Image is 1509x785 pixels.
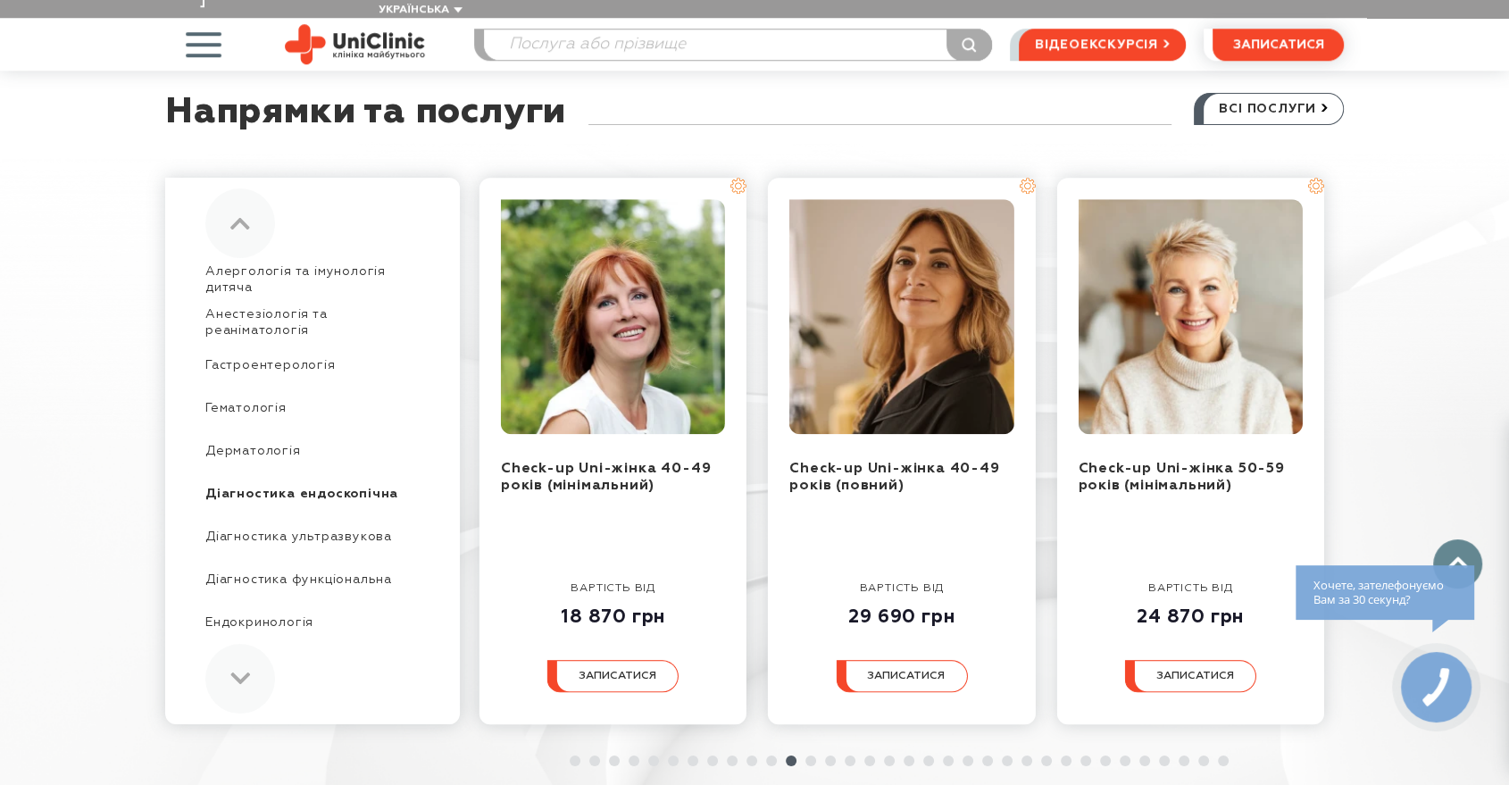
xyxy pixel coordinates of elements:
a: Check-up Uni-жінка 40-49 років (мінімальний) [501,462,711,494]
div: 24 870 грн [1125,596,1256,630]
a: Гематологія [205,387,420,430]
button: записатися [836,660,967,692]
a: Діагностика функціональна [205,558,420,601]
a: Діагностика ультразвукова [205,515,420,558]
span: всі послуги [1219,94,1316,124]
img: Uniclinic [285,24,425,64]
div: 18 870 грн [547,596,679,630]
span: записатися [1156,670,1234,681]
span: записатися [579,670,656,681]
img: Check-up Uni-жінка 50-59 років (мінімальний) [1078,199,1302,434]
img: Check-up Uni-жінка 40-49 років (повний) [789,199,1013,434]
button: записатися [1213,29,1344,61]
a: Ендокринологія [205,601,420,644]
a: Гастроентерологія [205,344,420,387]
a: Check-up Uni-жінка 40-49 років (повний) [789,462,999,494]
span: Українська [379,4,449,15]
a: відеоекскурсія [1019,29,1186,61]
input: Послуга або прізвище [484,29,991,60]
button: записатися [1125,660,1256,692]
a: всі послуги [1194,93,1344,125]
img: Check-up Uni-жінка 40-49 років (мінімальний) [501,199,725,434]
span: вартість від [1148,582,1233,594]
span: записатися [1233,38,1324,51]
span: вартість від [571,582,655,594]
div: 29 690 грн [836,596,967,630]
div: Напрямки та послуги [165,93,566,160]
a: Алергологія та імунологія дитяча [205,258,420,301]
span: записатися [867,670,945,681]
div: Хочете, зателефонуємо Вам за 30 секунд? [1296,565,1474,620]
span: вартість від [860,582,945,594]
a: Діагностика ендоскопічна [205,472,420,515]
a: Дерматологія [205,430,420,472]
a: Check-up Uni-жінка 50-59 років (мінімальний) [1078,462,1284,494]
button: записатися [547,660,679,692]
a: Анестезіологія та реаніматологія [205,301,420,344]
button: Українська [374,4,463,17]
span: відеоекскурсія [1035,29,1158,60]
